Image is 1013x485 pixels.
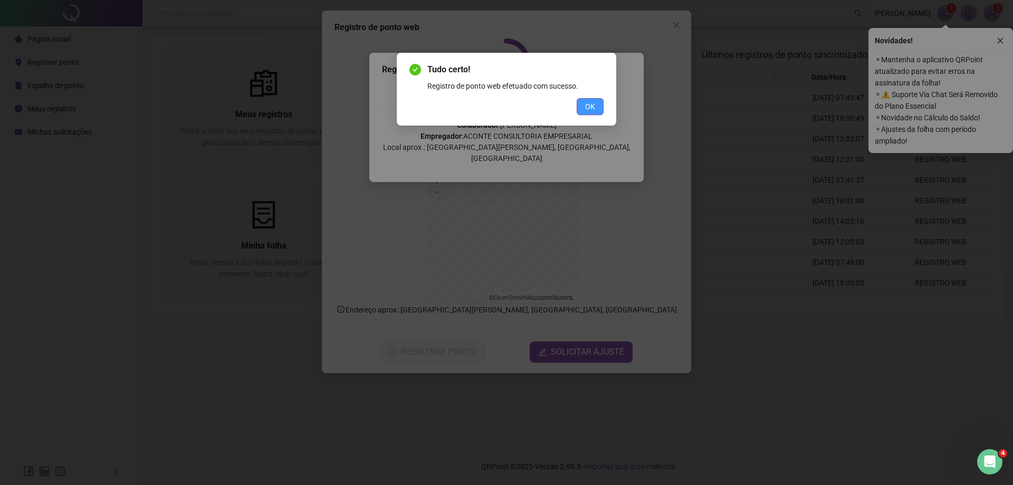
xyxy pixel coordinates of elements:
[427,80,604,92] div: Registro de ponto web efetuado com sucesso.
[427,63,604,76] span: Tudo certo!
[577,98,604,115] button: OK
[409,64,421,75] span: check-circle
[977,449,1002,474] iframe: Intercom live chat
[999,449,1007,458] span: 4
[585,101,595,112] span: OK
